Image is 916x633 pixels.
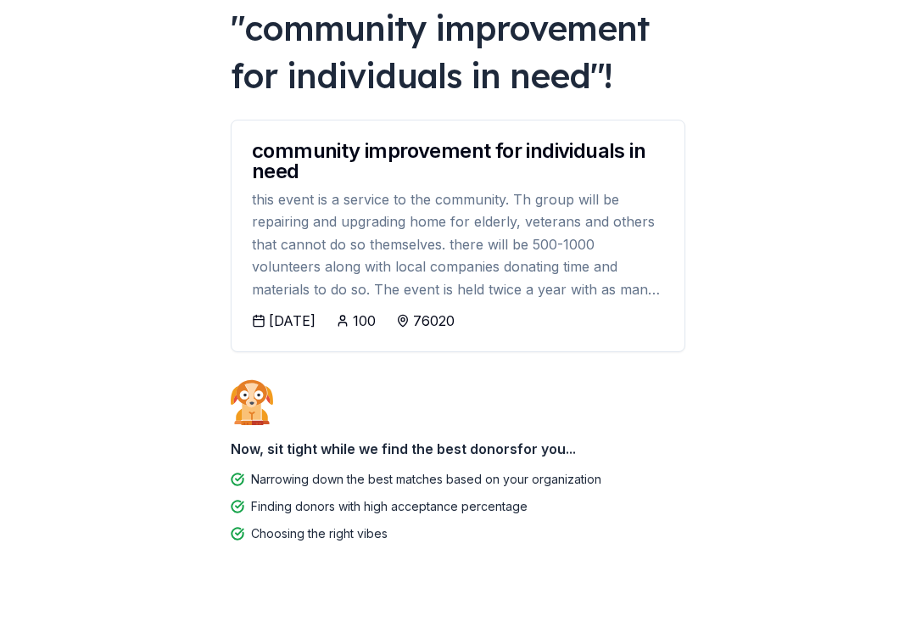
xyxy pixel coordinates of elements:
[251,496,528,517] div: Finding donors with high acceptance percentage
[269,311,316,331] div: [DATE]
[231,432,685,466] div: Now, sit tight while we find the best donors for you...
[252,188,664,300] div: this event is a service to the community. Th group will be repairing and upgrading home for elder...
[413,311,455,331] div: 76020
[231,379,273,425] img: Dog waiting patiently
[252,141,664,182] div: community improvement for individuals in need
[251,524,388,544] div: Choosing the right vibes
[353,311,376,331] div: 100
[251,469,601,490] div: Narrowing down the best matches based on your organization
